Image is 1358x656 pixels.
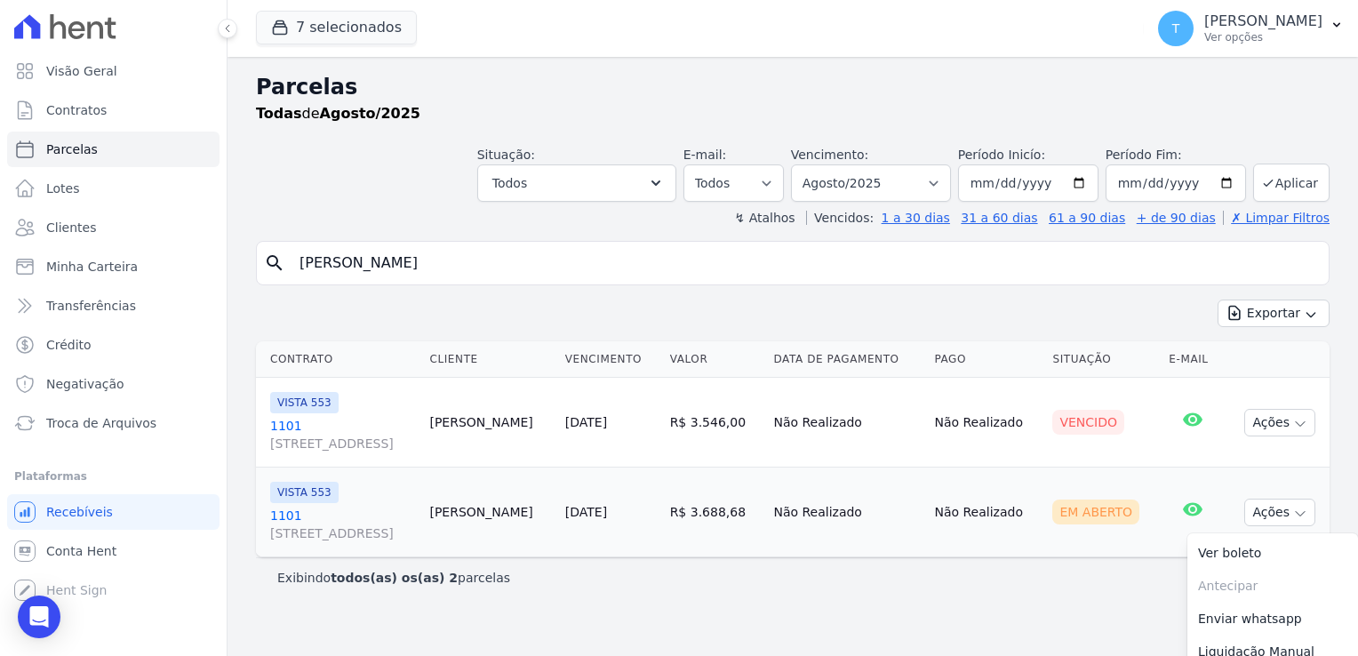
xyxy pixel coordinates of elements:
[264,252,285,274] i: search
[256,341,422,378] th: Contrato
[927,341,1045,378] th: Pago
[1162,341,1223,378] th: E-mail
[46,219,96,236] span: Clientes
[270,507,415,542] a: 1101[STREET_ADDRESS]
[806,211,874,225] label: Vencidos:
[927,378,1045,468] td: Não Realizado
[1244,499,1315,526] button: Ações
[927,468,1045,557] td: Não Realizado
[256,11,417,44] button: 7 selecionados
[663,468,767,557] td: R$ 3.688,68
[270,524,415,542] span: [STREET_ADDRESS]
[1052,500,1139,524] div: Em Aberto
[1253,164,1330,202] button: Aplicar
[734,211,795,225] label: ↯ Atalhos
[882,211,950,225] a: 1 a 30 dias
[46,258,138,276] span: Minha Carteira
[7,405,220,441] a: Troca de Arquivos
[7,288,220,324] a: Transferências
[289,245,1322,281] input: Buscar por nome do lote ou do cliente
[422,468,557,557] td: [PERSON_NAME]
[1144,4,1358,53] button: T [PERSON_NAME] Ver opções
[492,172,527,194] span: Todos
[256,105,302,122] strong: Todas
[7,171,220,206] a: Lotes
[1049,211,1125,225] a: 61 a 90 dias
[46,336,92,354] span: Crédito
[1223,211,1330,225] a: ✗ Limpar Filtros
[961,211,1037,225] a: 31 a 60 dias
[256,71,1330,103] h2: Parcelas
[7,53,220,89] a: Visão Geral
[46,375,124,393] span: Negativação
[422,378,557,468] td: [PERSON_NAME]
[270,482,339,503] span: VISTA 553
[270,435,415,452] span: [STREET_ADDRESS]
[7,366,220,402] a: Negativação
[1244,409,1315,436] button: Ações
[46,503,113,521] span: Recebíveis
[46,414,156,432] span: Troca de Arquivos
[1204,12,1322,30] p: [PERSON_NAME]
[565,415,607,429] a: [DATE]
[663,341,767,378] th: Valor
[1218,300,1330,327] button: Exportar
[46,180,80,197] span: Lotes
[766,341,927,378] th: Data de Pagamento
[477,148,535,162] label: Situação:
[277,569,510,587] p: Exibindo parcelas
[1106,146,1246,164] label: Período Fim:
[331,571,458,585] b: todos(as) os(as) 2
[1187,537,1358,570] a: Ver boleto
[791,148,868,162] label: Vencimento:
[270,417,415,452] a: 1101[STREET_ADDRESS]
[46,140,98,158] span: Parcelas
[46,62,117,80] span: Visão Geral
[7,327,220,363] a: Crédito
[46,542,116,560] span: Conta Hent
[256,103,420,124] p: de
[7,210,220,245] a: Clientes
[14,466,212,487] div: Plataformas
[477,164,676,202] button: Todos
[7,92,220,128] a: Contratos
[320,105,420,122] strong: Agosto/2025
[46,297,136,315] span: Transferências
[7,249,220,284] a: Minha Carteira
[422,341,557,378] th: Cliente
[7,132,220,167] a: Parcelas
[1137,211,1216,225] a: + de 90 dias
[270,392,339,413] span: VISTA 553
[7,533,220,569] a: Conta Hent
[958,148,1045,162] label: Período Inicío:
[683,148,727,162] label: E-mail:
[18,596,60,638] div: Open Intercom Messenger
[663,378,767,468] td: R$ 3.546,00
[1204,30,1322,44] p: Ver opções
[1172,22,1180,35] span: T
[766,468,927,557] td: Não Realizado
[558,341,663,378] th: Vencimento
[565,505,607,519] a: [DATE]
[766,378,927,468] td: Não Realizado
[1052,410,1124,435] div: Vencido
[1045,341,1162,378] th: Situação
[7,494,220,530] a: Recebíveis
[46,101,107,119] span: Contratos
